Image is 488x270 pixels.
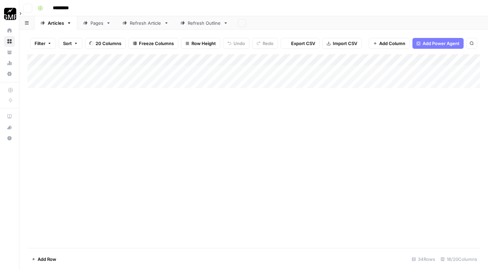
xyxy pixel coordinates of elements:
div: What's new? [4,122,15,132]
button: Add Column [369,38,410,49]
button: Help + Support [4,133,15,144]
div: Refresh Article [130,20,161,26]
button: Redo [252,38,278,49]
span: Add Row [38,256,56,263]
a: Your Data [4,47,15,58]
span: Row Height [191,40,216,47]
button: Add Power Agent [412,38,464,49]
span: Freeze Columns [139,40,174,47]
div: 18/20 Columns [438,254,480,265]
div: Refresh Outline [188,20,221,26]
span: Import CSV [333,40,357,47]
span: Export CSV [291,40,315,47]
a: Refresh Outline [175,16,234,30]
div: Articles [48,20,64,26]
a: Settings [4,68,15,79]
button: Undo [223,38,249,49]
div: 34 Rows [409,254,438,265]
button: Workspace: Growth Marketing Pro [4,5,15,22]
span: Add Power Agent [423,40,460,47]
a: Pages [77,16,117,30]
a: Refresh Article [117,16,175,30]
img: Growth Marketing Pro Logo [4,8,16,20]
button: Freeze Columns [128,38,178,49]
button: Filter [30,38,56,49]
a: Articles [35,16,77,30]
span: Add Column [379,40,405,47]
span: 20 Columns [96,40,121,47]
button: What's new? [4,122,15,133]
a: AirOps Academy [4,111,15,122]
span: Redo [263,40,273,47]
a: Browse [4,36,15,47]
button: Sort [59,38,82,49]
button: Row Height [181,38,220,49]
span: Sort [63,40,72,47]
button: Export CSV [281,38,320,49]
a: Home [4,25,15,36]
button: 20 Columns [85,38,126,49]
span: Filter [35,40,45,47]
a: Usage [4,58,15,68]
button: Add Row [27,254,60,265]
span: Undo [233,40,245,47]
button: Import CSV [322,38,362,49]
div: Pages [90,20,103,26]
